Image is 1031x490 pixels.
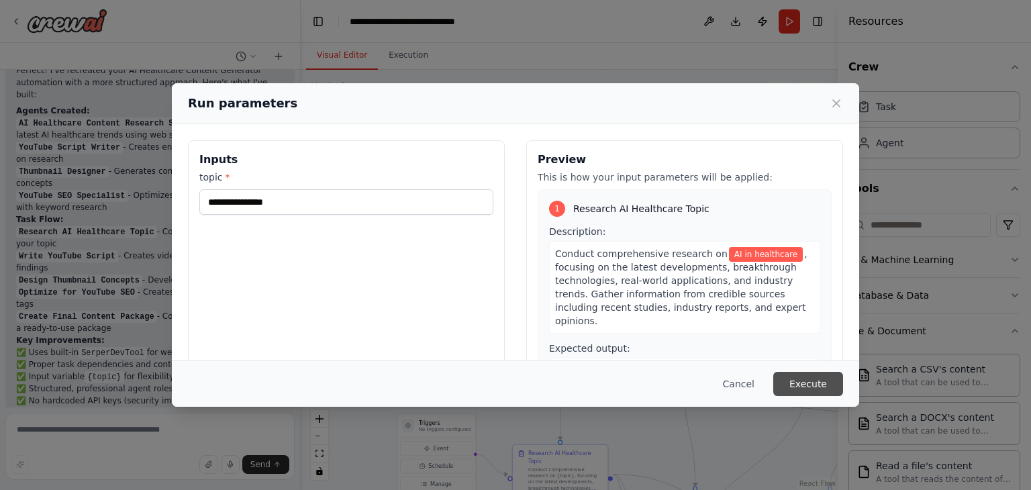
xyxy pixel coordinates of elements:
[712,372,765,396] button: Cancel
[188,94,297,113] h2: Run parameters
[573,202,709,215] span: Research AI Healthcare Topic
[773,372,843,396] button: Execute
[549,226,605,237] span: Description:
[538,170,832,184] p: This is how your input parameters will be applied:
[199,170,493,184] label: topic
[538,152,832,168] h3: Preview
[549,343,630,354] span: Expected output:
[549,201,565,217] div: 1
[555,248,728,259] span: Conduct comprehensive research on
[199,152,493,168] h3: Inputs
[729,247,803,262] span: Variable: topic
